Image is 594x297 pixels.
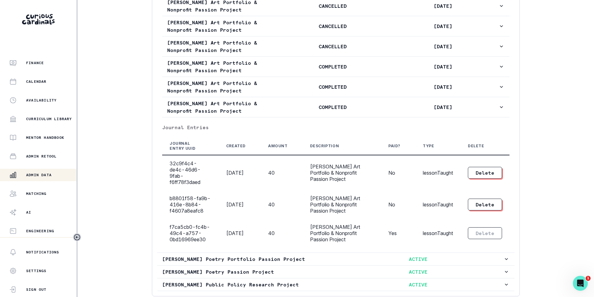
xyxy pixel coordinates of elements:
div: Description [310,144,339,148]
p: COMPLETED [277,83,388,91]
p: COMPLETED [277,63,388,70]
button: [PERSON_NAME] Art Portfolio & Nonprofit Passion ProjectCOMPLETED[DATE] [162,97,509,117]
p: CANCELLED [277,43,388,50]
td: lessonTaught [415,190,460,219]
p: Notifications [26,250,59,255]
p: [DATE] [388,43,498,50]
p: ACTIVE [333,281,503,288]
div: Amount [268,144,288,148]
div: 32c9f4c4-de4c-46d6-9fab-f6ff78f3daed [170,160,211,185]
iframe: Intercom live chat [573,276,588,291]
div: Created [226,144,246,148]
p: [PERSON_NAME] Public Policy Research Project [162,281,333,288]
div: f7ca5cb0-fc4b-49c4-a757-0bd16969ee30 [170,224,211,243]
p: Admin Retool [26,154,57,159]
td: Yes [381,219,415,247]
div: Journal Entry UUID [170,141,204,151]
td: [PERSON_NAME] Art Portfolio & Nonprofit Passion Project [303,219,381,247]
td: 40 [261,190,303,219]
td: [PERSON_NAME] Art Portfolio & Nonprofit Passion Project [303,190,381,219]
p: Admin Data [26,172,52,177]
p: ACTIVE [333,255,503,263]
button: Delete [468,227,502,239]
p: COMPLETED [277,103,388,111]
p: [PERSON_NAME] Art Portfolio & Nonprofit Passion Project [167,39,277,54]
p: Settings [26,268,47,273]
button: Delete [468,167,502,179]
td: lessonTaught [415,219,460,247]
button: [PERSON_NAME] Art Portfolio & Nonprofit Passion ProjectCANCELLED[DATE] [162,16,509,36]
img: Curious Cardinals Logo [22,14,55,25]
p: Curriculum Library [26,116,72,121]
p: [DATE] [388,22,498,30]
p: CANCELLED [277,22,388,30]
div: Delete [468,144,484,148]
p: [PERSON_NAME] Art Portfolio & Nonprofit Passion Project [167,19,277,34]
button: [PERSON_NAME] Art Portfolio & Nonprofit Passion ProjectCOMPLETED[DATE] [162,57,509,77]
span: 1 [586,276,591,281]
td: [DATE] [219,219,261,247]
button: Delete [468,199,502,210]
div: Type [423,144,434,148]
p: Finance [26,60,44,65]
p: [PERSON_NAME] Poetry Passion Project [162,268,333,276]
p: [PERSON_NAME] Art Portfolio & Nonprofit Passion Project [167,59,277,74]
button: [PERSON_NAME] Art Portfolio & Nonprofit Passion ProjectCOMPLETED[DATE] [162,77,509,97]
p: [DATE] [388,103,498,111]
td: 40 [261,219,303,247]
p: ACTIVE [333,268,503,276]
div: Paid? [388,144,400,148]
p: Matching [26,191,47,196]
p: [PERSON_NAME] Art Portfolio & Nonprofit Passion Project [167,79,277,94]
td: [PERSON_NAME] Art Portfolio & Nonprofit Passion Project [303,155,381,190]
button: [PERSON_NAME] Poetry Portfolio Passion ProjectACTIVE [157,253,514,265]
td: 40 [261,155,303,190]
p: [PERSON_NAME] Art Portfolio & Nonprofit Passion Project [167,100,277,115]
button: Toggle sidebar [73,233,81,241]
button: [PERSON_NAME] Poetry Passion ProjectACTIVE [157,266,514,278]
button: [PERSON_NAME] Public Policy Research ProjectACTIVE [157,278,514,291]
p: Journal Entries [162,124,509,131]
p: Mentor Handbook [26,135,64,140]
div: b8801f58-fa9b-416e-8b84-f4607a8eafc8 [170,195,211,214]
td: [DATE] [219,190,261,219]
p: AI [26,210,31,215]
p: [PERSON_NAME] Poetry Portfolio Passion Project [162,255,333,263]
p: Calendar [26,79,47,84]
p: Availability [26,98,57,103]
p: [DATE] [388,63,498,70]
p: CANCELLED [277,2,388,10]
p: [DATE] [388,2,498,10]
button: [PERSON_NAME] Art Portfolio & Nonprofit Passion ProjectCANCELLED[DATE] [162,36,509,56]
p: Sign Out [26,287,47,292]
td: [DATE] [219,155,261,190]
p: [DATE] [388,83,498,91]
td: No [381,190,415,219]
p: Engineering [26,229,54,233]
td: No [381,155,415,190]
td: lessonTaught [415,155,460,190]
